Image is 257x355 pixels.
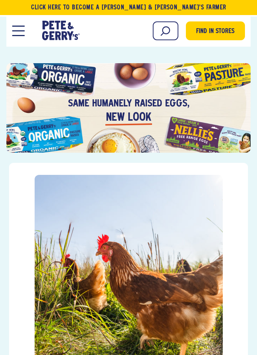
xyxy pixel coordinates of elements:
[186,21,245,40] a: Find in Stores
[106,111,151,125] em: new look
[68,85,189,111] h3: Same humanely raised eggs,
[12,26,24,36] button: Open Mobile Menu Modal Dialog
[153,21,178,40] input: Search
[196,27,234,37] span: Find in Stores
